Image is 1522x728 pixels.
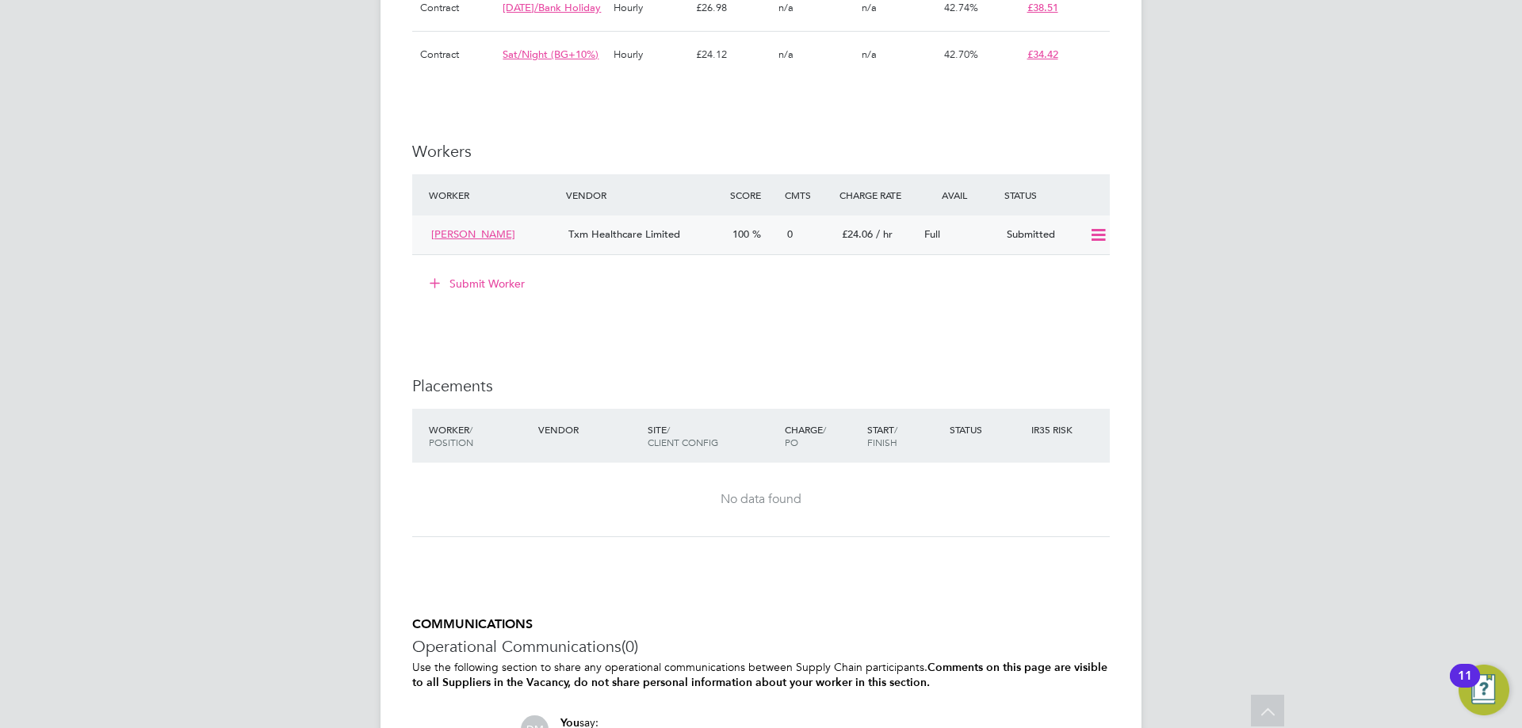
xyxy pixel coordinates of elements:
h3: Placements [412,375,1110,396]
div: Contract [416,32,499,78]
h5: COMMUNICATIONS [412,616,1110,633]
span: Sat/Night (BG+10%) [503,48,598,61]
div: Cmts [781,181,836,209]
div: Vendor [534,415,644,444]
span: £38.51 [1027,1,1058,14]
span: 0 [787,227,793,241]
span: / hr [876,227,893,241]
span: n/a [778,1,794,14]
div: Status [1000,181,1110,209]
span: / Client Config [648,423,718,448]
div: Score [726,181,781,209]
span: 42.70% [944,48,978,61]
span: [DATE]/Bank Holiday [503,1,601,14]
div: Status [946,415,1028,444]
div: Site [644,415,781,456]
span: £34.42 [1027,48,1058,61]
span: / Finish [867,423,897,448]
div: Vendor [562,181,726,209]
h3: Workers [412,141,1110,162]
button: Submit Worker [419,271,537,296]
div: Charge Rate [836,181,918,209]
span: [PERSON_NAME] [431,227,515,241]
span: Full [924,227,940,241]
p: Use the following section to share any operational communications between Supply Chain participants. [412,660,1110,690]
span: / Position [429,423,473,448]
span: £24.06 [842,227,873,241]
div: Start [863,415,946,456]
div: Hourly [610,32,692,78]
div: Charge [781,415,863,456]
span: Txm Healthcare Limited [568,227,680,241]
div: Worker [425,181,562,209]
h3: Operational Communications [412,636,1110,657]
span: 42.74% [944,1,978,14]
span: (0) [621,636,638,657]
div: £24.12 [692,32,774,78]
b: Comments on this page are visible to all Suppliers in the Vacancy, do not share personal informat... [412,661,1107,689]
span: / PO [785,423,826,448]
div: No data found [428,491,1094,508]
div: 11 [1458,676,1472,696]
div: IR35 Risk [1027,415,1082,444]
span: 100 [732,227,749,241]
span: n/a [862,48,877,61]
span: n/a [778,48,794,61]
span: n/a [862,1,877,14]
button: Open Resource Center, 11 new notifications [1459,665,1509,715]
div: Submitted [1000,222,1083,248]
div: Avail [918,181,1000,209]
div: Worker [425,415,534,456]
